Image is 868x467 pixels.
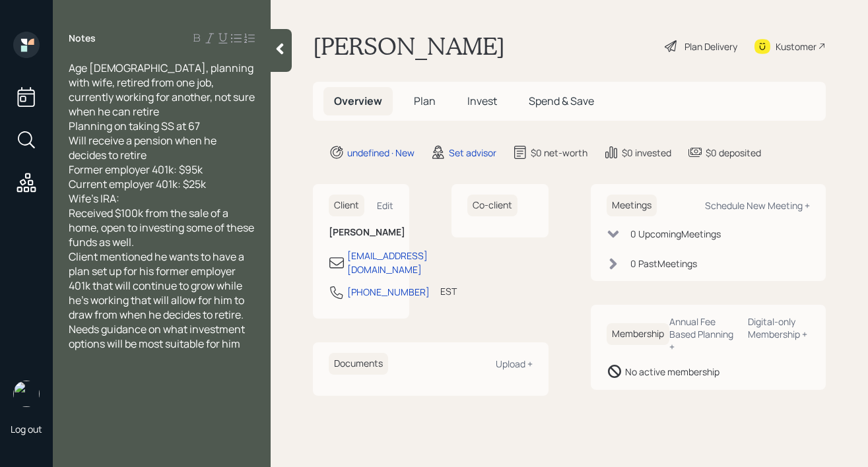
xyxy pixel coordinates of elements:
div: Digital-only Membership + [748,315,810,340]
div: undefined · New [347,146,415,160]
label: Notes [69,32,96,45]
div: Schedule New Meeting + [705,199,810,212]
div: $0 invested [622,146,671,160]
span: Will receive a pension when he decides to retire [69,133,218,162]
div: [PHONE_NUMBER] [347,285,430,299]
div: $0 deposited [706,146,761,160]
h6: Documents [329,353,388,375]
div: $0 net-worth [531,146,587,160]
h6: Meetings [607,195,657,216]
div: 0 Upcoming Meeting s [630,227,721,241]
div: No active membership [625,365,719,379]
div: Set advisor [449,146,496,160]
span: Received $100k from the sale of a home, open to investing some of these funds as well. [69,206,256,249]
span: Former employer 401k: $95k [69,162,203,177]
h6: [PERSON_NAME] [329,227,393,238]
span: Invest [467,94,497,108]
span: Plan [414,94,436,108]
div: Annual Fee Based Planning + [669,315,737,353]
h6: Co-client [467,195,517,216]
div: Upload + [496,358,533,370]
span: Client mentioned he wants to have a plan set up for his former employer 401k that will continue t... [69,249,247,351]
span: Planning on taking SS at 67 [69,119,200,133]
div: 0 Past Meeting s [630,257,697,270]
div: Log out [11,423,42,435]
h6: Client [329,195,364,216]
span: Age [DEMOGRAPHIC_DATA], planning with wife, retired from one job, currently working for another, ... [69,61,257,119]
span: Wife's IRA: [69,191,119,206]
img: robby-grisanti-headshot.png [13,381,40,407]
div: Plan Delivery [684,40,737,53]
div: EST [440,284,457,298]
span: Current employer 401k: $25k [69,177,206,191]
div: [EMAIL_ADDRESS][DOMAIN_NAME] [347,249,428,276]
h6: Membership [607,323,669,345]
div: Edit [377,199,393,212]
span: Overview [334,94,382,108]
h1: [PERSON_NAME] [313,32,505,61]
div: Kustomer [776,40,817,53]
span: Spend & Save [529,94,594,108]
